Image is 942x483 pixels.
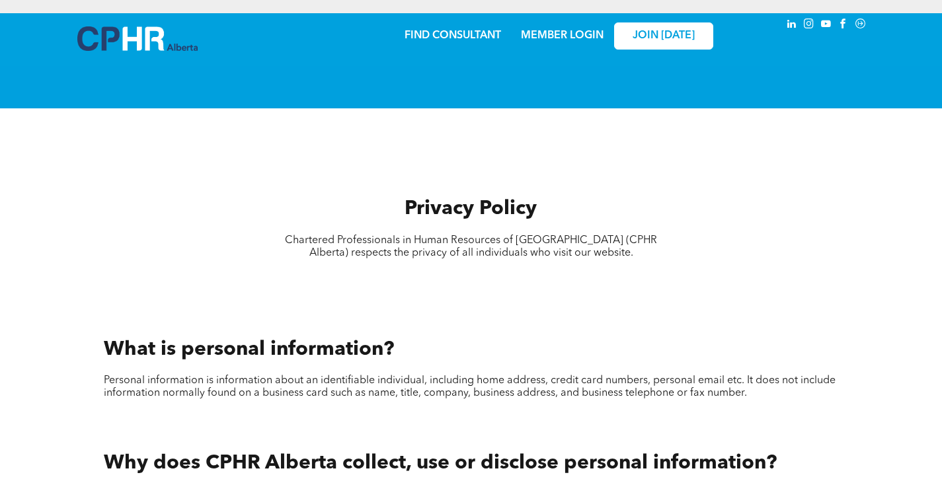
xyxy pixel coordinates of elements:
span: Chartered Professionals in Human Resources of [GEOGRAPHIC_DATA] (CPHR Alberta) respects the priva... [285,235,657,258]
img: A blue and white logo for cp alberta [77,26,198,51]
a: linkedin [785,17,799,34]
span: JOIN [DATE] [633,30,695,42]
a: JOIN [DATE] [614,22,713,50]
a: youtube [819,17,834,34]
a: instagram [802,17,816,34]
span: Personal information is information about an identifiable individual, including home address, cre... [104,375,836,398]
span: What is personal information? [104,340,394,359]
a: MEMBER LOGIN [521,30,604,41]
a: facebook [836,17,851,34]
span: Why does CPHR Alberta collect, use or disclose personal information? [104,453,777,473]
a: FIND CONSULTANT [405,30,501,41]
a: Social network [853,17,868,34]
span: Privacy Policy [405,199,537,219]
